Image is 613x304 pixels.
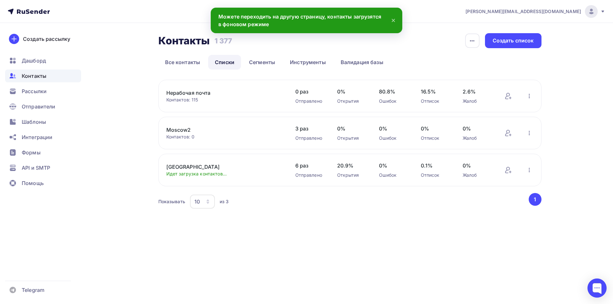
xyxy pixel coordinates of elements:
[295,162,324,169] span: 6 раз
[379,172,408,178] div: Ошибок
[22,103,56,110] span: Отправители
[22,57,46,64] span: Дашборд
[22,118,46,126] span: Шаблоны
[5,100,81,113] a: Отправители
[283,55,333,70] a: Инструменты
[22,87,47,95] span: Рассылки
[166,163,275,171] a: [GEOGRAPHIC_DATA]
[242,55,282,70] a: Сегменты
[22,133,52,141] span: Интеграции
[194,198,200,205] div: 10
[379,162,408,169] span: 0%
[295,135,324,141] div: Отправлено
[166,89,275,97] a: Нерабочая почта
[166,97,283,103] div: Контактов: 115
[295,125,324,132] span: 3 раз
[5,146,81,159] a: Формы
[463,135,492,141] div: Жалоб
[463,88,492,95] span: 2.6%
[463,98,492,104] div: Жалоб
[421,125,450,132] span: 0%
[5,115,81,128] a: Шаблоны
[493,37,534,44] div: Создать список
[465,5,605,18] a: [PERSON_NAME][EMAIL_ADDRESS][DOMAIN_NAME]
[215,36,232,45] h3: 1 377
[379,135,408,141] div: Ошибок
[158,34,210,47] h2: Контакты
[465,8,581,15] span: [PERSON_NAME][EMAIL_ADDRESS][DOMAIN_NAME]
[158,198,185,205] div: Показывать
[5,70,81,82] a: Контакты
[295,98,324,104] div: Отправлено
[5,85,81,98] a: Рассылки
[379,125,408,132] span: 0%
[5,54,81,67] a: Дашборд
[166,134,283,140] div: Контактов: 0
[295,88,324,95] span: 0 раз
[421,172,450,178] div: Отписок
[527,193,541,206] ul: Pagination
[463,172,492,178] div: Жалоб
[22,164,50,172] span: API и SMTP
[337,125,366,132] span: 0%
[337,162,366,169] span: 20.9%
[166,171,283,177] div: Идет загрузка контактов...
[529,193,541,206] button: Go to page 1
[23,35,70,43] div: Создать рассылку
[22,286,44,294] span: Telegram
[421,98,450,104] div: Отписок
[190,194,215,209] button: 10
[379,98,408,104] div: Ошибок
[337,98,366,104] div: Открытия
[166,126,275,134] a: Moscow2
[421,88,450,95] span: 16.5%
[334,55,390,70] a: Валидация базы
[22,149,41,156] span: Формы
[158,55,207,70] a: Все контакты
[220,198,229,205] div: из 3
[22,72,46,80] span: Контакты
[295,172,324,178] div: Отправлено
[463,162,492,169] span: 0%
[463,125,492,132] span: 0%
[208,55,241,70] a: Списки
[337,88,366,95] span: 0%
[421,135,450,141] div: Отписок
[421,162,450,169] span: 0.1%
[379,88,408,95] span: 80.8%
[337,172,366,178] div: Открытия
[22,179,44,187] span: Помощь
[337,135,366,141] div: Открытия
